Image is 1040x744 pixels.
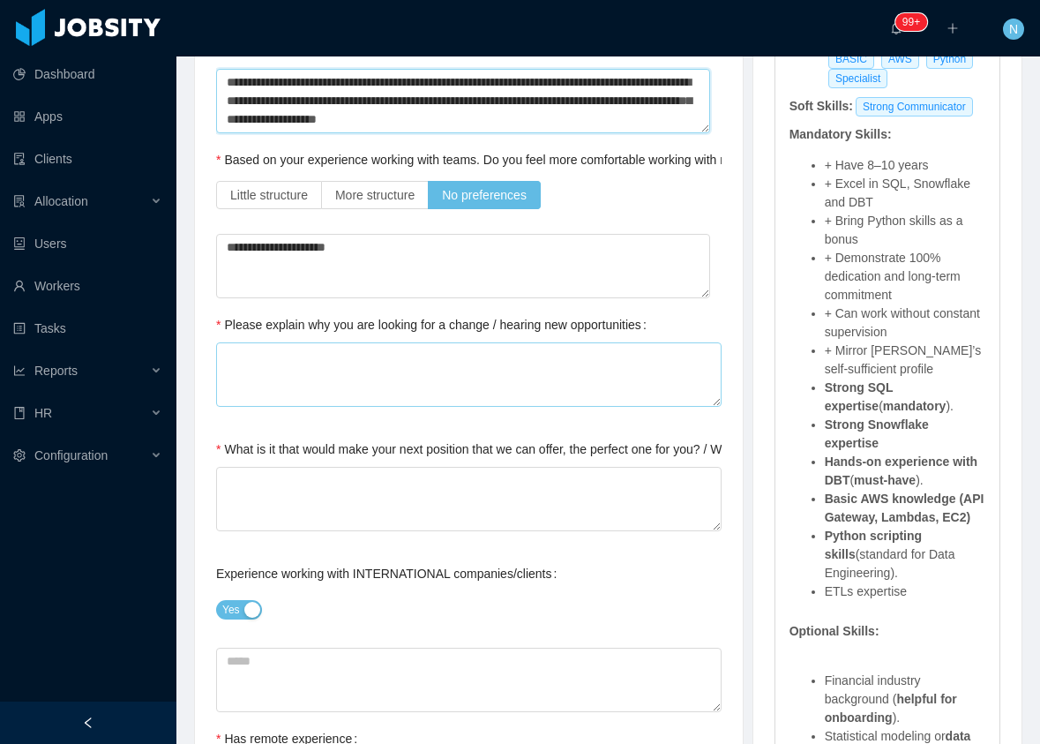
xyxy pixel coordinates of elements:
[825,417,929,450] strong: Strong Snowflake expertise
[946,22,959,34] i: icon: plus
[216,467,722,531] textarea: What is it that would make your next position that we can offer, the perfect one for you? / What ...
[13,99,162,134] a: icon: appstoreApps
[825,212,985,249] li: + Bring Python skills as a bonus
[789,624,879,638] strong: Optional Skills:
[825,380,894,413] strong: Strong SQL expertise
[34,194,88,208] span: Allocation
[34,406,52,420] span: HR
[825,453,985,490] li: ( ).
[890,22,902,34] i: icon: bell
[825,527,985,582] li: (standard for Data Engineering).
[825,455,977,487] strong: Hands-on experience with DBT
[230,188,308,202] span: Little structure
[13,141,162,177] a: icon: auditClients
[216,567,564,581] label: Experience working with INTERNATIONAL companies/clients
[13,449,26,462] i: icon: setting
[825,156,985,175] li: + Have 8–10 years
[13,56,162,92] a: icon: pie-chartDashboard
[825,249,985,304] li: + Demonstrate 100% dedication and long-term commitment
[856,97,973,116] span: Strong Communicator
[828,69,887,88] span: Specialist
[13,364,26,377] i: icon: line-chart
[1009,19,1018,40] span: N
[216,342,722,407] textarea: Please explain why you are looking for a change / hearing new opportunities
[216,442,935,456] label: What is it that would make your next position that we can offer, the perfect one for you? / What ...
[825,379,985,416] li: ( ).
[34,448,108,462] span: Configuration
[789,127,892,141] strong: Mandatory Skills:
[222,601,240,619] span: Yes
[13,407,26,419] i: icon: book
[881,49,919,69] span: AWS
[825,529,922,561] strong: Python scripting skills
[926,49,973,69] span: Python
[216,600,262,620] button: Experience working with INTERNATIONAL companies/clients
[335,188,415,202] span: More structure
[13,311,162,346] a: icon: profileTasks
[825,304,985,342] li: + Can work without constant supervision
[13,195,26,207] i: icon: solution
[825,582,985,601] li: ETLs expertise
[825,342,985,379] li: + Mirror [PERSON_NAME]’s self-sufficient profile
[825,492,984,524] strong: Basic AWS knowledge (API Gateway, Lambdas, EC2)
[825,672,985,727] li: Financial industry background ( ).
[442,188,527,202] span: No preferences
[883,399,946,413] strong: mandatory
[895,13,927,31] sup: 1668
[789,99,853,113] strong: Soft Skills:
[13,268,162,304] a: icon: userWorkers
[34,364,78,378] span: Reports
[854,473,916,487] strong: must-have
[825,692,957,725] strong: helpful for onboarding
[216,318,654,332] label: Please explain why you are looking for a change / hearing new opportunities
[216,153,998,167] label: Based on your experience working with teams. Do you feel more comfortable working with more struc...
[828,49,874,69] span: BASIC
[825,175,985,212] li: + Excel in SQL, Snowflake and DBT
[13,226,162,261] a: icon: robotUsers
